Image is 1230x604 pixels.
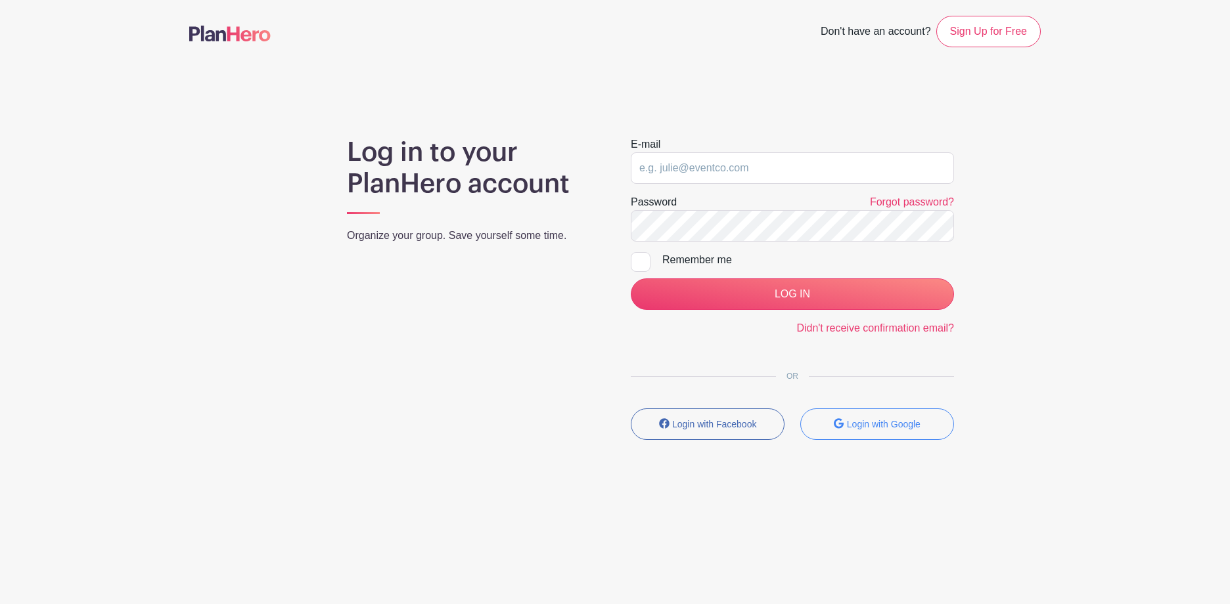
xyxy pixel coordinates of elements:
[631,408,785,440] button: Login with Facebook
[662,252,954,268] div: Remember me
[672,419,756,429] small: Login with Facebook
[821,18,931,47] span: Don't have an account?
[936,16,1041,47] a: Sign Up for Free
[776,372,809,381] span: OR
[847,419,921,429] small: Login with Google
[800,408,954,440] button: Login with Google
[347,137,599,200] h1: Log in to your PlanHero account
[870,196,954,207] a: Forgot password?
[631,152,954,184] input: e.g. julie@eventco.com
[631,278,954,310] input: LOG IN
[796,322,954,334] a: Didn't receive confirmation email?
[347,228,599,244] p: Organize your group. Save yourself some time.
[631,137,660,152] label: E-mail
[189,26,271,41] img: logo-507f7623f17ff9eddc593b1ce0a138ce2505c220e1c5a4e2b4648c50719b7d32.svg
[631,194,677,210] label: Password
